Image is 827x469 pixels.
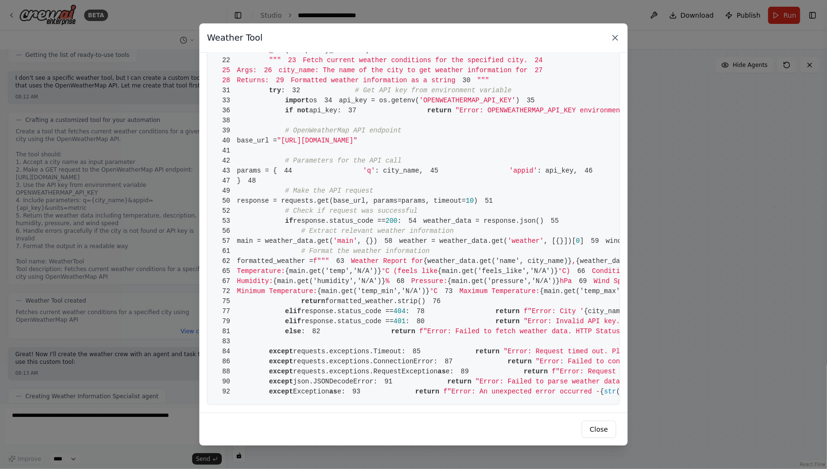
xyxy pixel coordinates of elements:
[351,257,423,265] span: Weather Report for
[381,267,438,275] span: °C (feels like
[419,97,516,104] span: 'OPENWEATHERMAP_API_KEY'
[277,137,358,144] span: "[URL][DOMAIN_NAME]"
[215,166,237,176] span: 43
[215,126,237,136] span: 39
[375,167,424,175] span: : city_name,
[329,388,337,395] span: as
[402,216,424,226] span: 54
[532,277,552,285] span: 'N/A'
[584,307,628,315] span: {city_name}
[215,286,237,296] span: 72
[478,267,526,275] span: 'feels_like'
[363,167,375,175] span: 'q'
[447,277,488,285] span: {main.get(
[269,76,291,86] span: 29
[430,287,438,295] span: °C
[269,87,281,94] span: try
[215,196,237,206] span: 50
[474,197,478,205] span: )
[207,31,262,44] h3: Weather Tool
[317,96,339,106] span: 34
[309,107,341,114] span: api_key:
[405,307,409,315] span: :
[558,267,570,275] span: °C)
[560,277,572,285] span: hPa
[269,358,293,365] span: except
[594,277,638,285] span: Wind Speed:
[215,347,237,357] span: 84
[215,226,237,236] span: 56
[237,257,314,265] span: formatted_weather =
[215,116,237,126] span: 38
[215,96,237,106] span: 33
[269,368,293,375] span: except
[577,166,599,176] span: 46
[269,378,293,385] span: except
[317,287,358,295] span: {main.get(
[576,237,580,245] span: 0
[576,257,648,265] span: {weather_data.get(
[301,227,454,235] span: # Extract relevant weather information
[544,216,566,226] span: 55
[215,177,241,185] span: }
[215,256,237,266] span: 62
[215,377,237,387] span: 90
[285,86,307,96] span: 32
[544,237,576,245] span: , [{}])[
[215,276,237,286] span: 67
[524,368,548,375] span: return
[285,187,373,195] span: # Make the API request
[301,327,305,335] span: :
[405,317,409,325] span: :
[508,358,532,365] span: return
[438,267,478,275] span: {main.get(
[325,297,425,305] span: formatted_weather.strip()
[415,388,439,395] span: return
[215,337,237,347] span: 83
[516,97,520,104] span: )
[301,307,393,315] span: response.status_code ==
[241,176,263,186] span: 48
[285,317,301,325] span: elif
[393,307,405,315] span: 404
[496,307,520,315] span: return
[285,267,325,275] span: {main.get(
[496,317,520,325] span: return
[237,277,273,285] span: Humidity:
[438,286,460,296] span: 73
[215,176,237,186] span: 47
[423,257,495,265] span: {weather_data.get(
[215,86,237,96] span: 31
[373,267,381,275] span: )}
[504,348,708,355] span: "Error: Request timed out. Please try again later."
[476,378,664,385] span: "Error: Failed to parse weather data response."
[309,97,317,104] span: os
[572,257,576,265] span: ,
[273,277,313,285] span: {main.get(
[402,287,422,295] span: 'N/A'
[237,197,466,205] span: response = requests.get(base_url, params=params, timeout=
[477,76,489,84] span: """
[616,388,632,395] span: (e)}
[329,256,351,266] span: 63
[526,267,530,275] span: ,
[313,257,329,265] span: f"""
[398,217,402,225] span: :
[580,287,620,295] span: 'temp_max'
[285,307,301,315] span: elif
[257,65,279,76] span: 26
[466,197,474,205] span: 10
[438,357,460,367] span: 87
[285,157,402,164] span: # Parameters for the API call
[285,107,293,114] span: if
[393,317,405,325] span: 401
[390,276,412,286] span: 68
[411,277,447,285] span: Pressure:
[345,387,367,397] span: 93
[337,388,346,395] span: e:
[215,66,257,74] span: Args:
[425,296,447,306] span: 76
[215,186,237,196] span: 49
[215,246,237,256] span: 61
[552,277,560,285] span: )}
